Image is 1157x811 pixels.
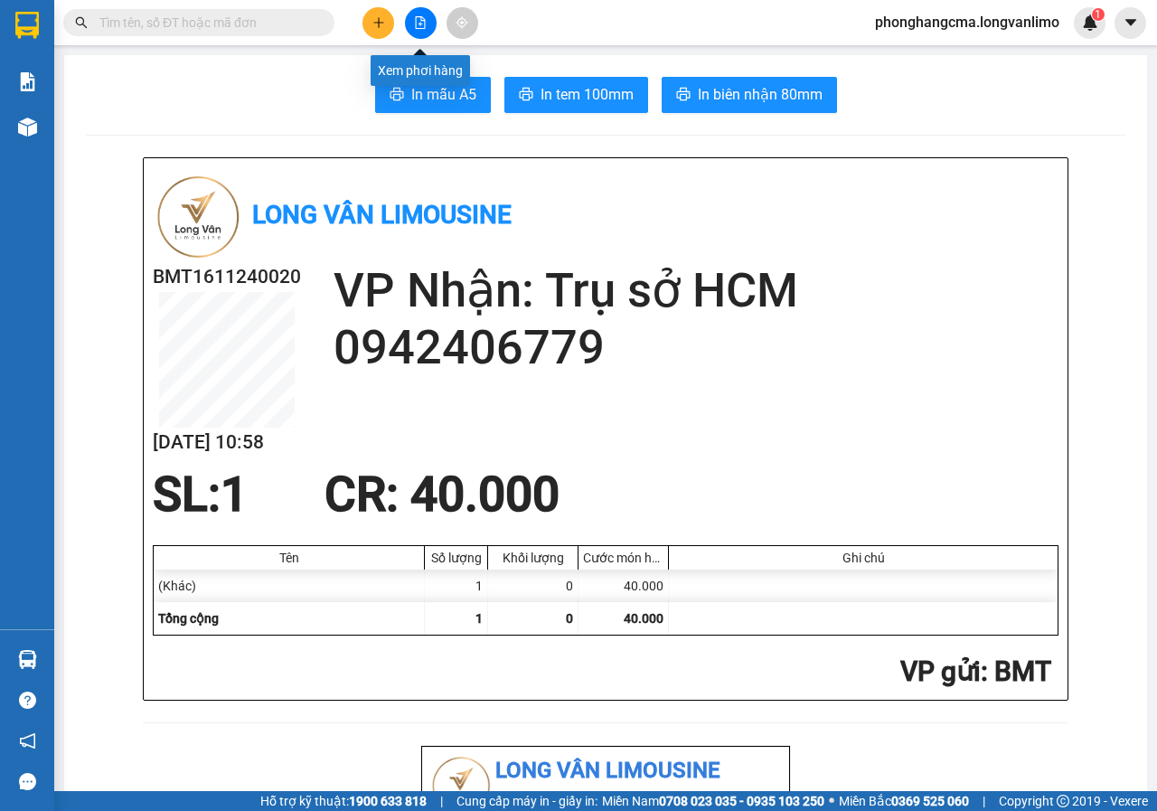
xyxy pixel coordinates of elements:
[405,7,437,39] button: file-add
[15,12,39,39] img: logo-vxr
[154,570,425,602] div: (Khác)
[19,692,36,709] span: question-circle
[334,319,1058,376] h2: 0942406779
[429,754,782,788] li: Long Vân Limousine
[493,551,573,565] div: Khối lượng
[158,551,419,565] div: Tên
[839,791,969,811] span: Miền Bắc
[411,83,476,106] span: In mẫu A5
[260,791,427,811] span: Hỗ trợ kỹ thuật:
[325,467,560,523] span: CR : 40.000
[99,13,313,33] input: Tìm tên, số ĐT hoặc mã đơn
[861,11,1074,33] span: phonghangcma.longvanlimo
[429,551,483,565] div: Số lượng
[891,794,969,808] strong: 0369 525 060
[900,655,981,687] span: VP gửi
[18,72,37,91] img: solution-icon
[578,570,669,602] div: 40.000
[153,172,243,262] img: logo.jpg
[425,570,488,602] div: 1
[1115,7,1146,39] button: caret-down
[673,551,1053,565] div: Ghi chú
[221,467,248,523] span: 1
[1123,14,1139,31] span: caret-down
[1092,8,1105,21] sup: 1
[390,87,404,104] span: printer
[566,611,573,626] span: 0
[19,773,36,790] span: message
[602,791,824,811] span: Miền Nam
[440,791,443,811] span: |
[252,200,512,230] b: Long Vân Limousine
[362,7,394,39] button: plus
[662,77,837,113] button: printerIn biên nhận 80mm
[1057,795,1069,807] span: copyright
[334,262,1058,319] h2: VP Nhận: Trụ sở HCM
[456,16,468,29] span: aim
[19,732,36,750] span: notification
[349,794,427,808] strong: 1900 633 818
[698,83,823,106] span: In biên nhận 80mm
[456,791,597,811] span: Cung cấp máy in - giấy in:
[519,87,533,104] span: printer
[153,654,1051,691] h2: : BMT
[1095,8,1101,21] span: 1
[153,467,221,523] span: SL:
[624,611,663,626] span: 40.000
[983,791,985,811] span: |
[583,551,663,565] div: Cước món hàng
[829,797,834,805] span: ⚪️
[414,16,427,29] span: file-add
[18,118,37,137] img: warehouse-icon
[153,428,301,457] h2: [DATE] 10:58
[372,16,385,29] span: plus
[488,570,578,602] div: 0
[75,16,88,29] span: search
[158,611,219,626] span: Tổng cộng
[153,262,301,292] h2: BMT1611240020
[447,7,478,39] button: aim
[504,77,648,113] button: printerIn tem 100mm
[375,77,491,113] button: printerIn mẫu A5
[475,611,483,626] span: 1
[1082,14,1098,31] img: icon-new-feature
[18,650,37,669] img: warehouse-icon
[541,83,634,106] span: In tem 100mm
[659,794,824,808] strong: 0708 023 035 - 0935 103 250
[676,87,691,104] span: printer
